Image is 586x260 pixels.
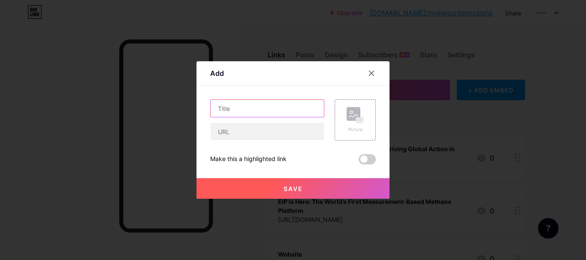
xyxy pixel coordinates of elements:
div: Picture [347,126,364,133]
span: Save [284,185,303,192]
div: Make this a highlighted link [210,154,287,164]
button: Save [196,178,390,199]
input: URL [211,123,324,140]
input: Title [211,100,324,117]
div: Add [210,68,224,78]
